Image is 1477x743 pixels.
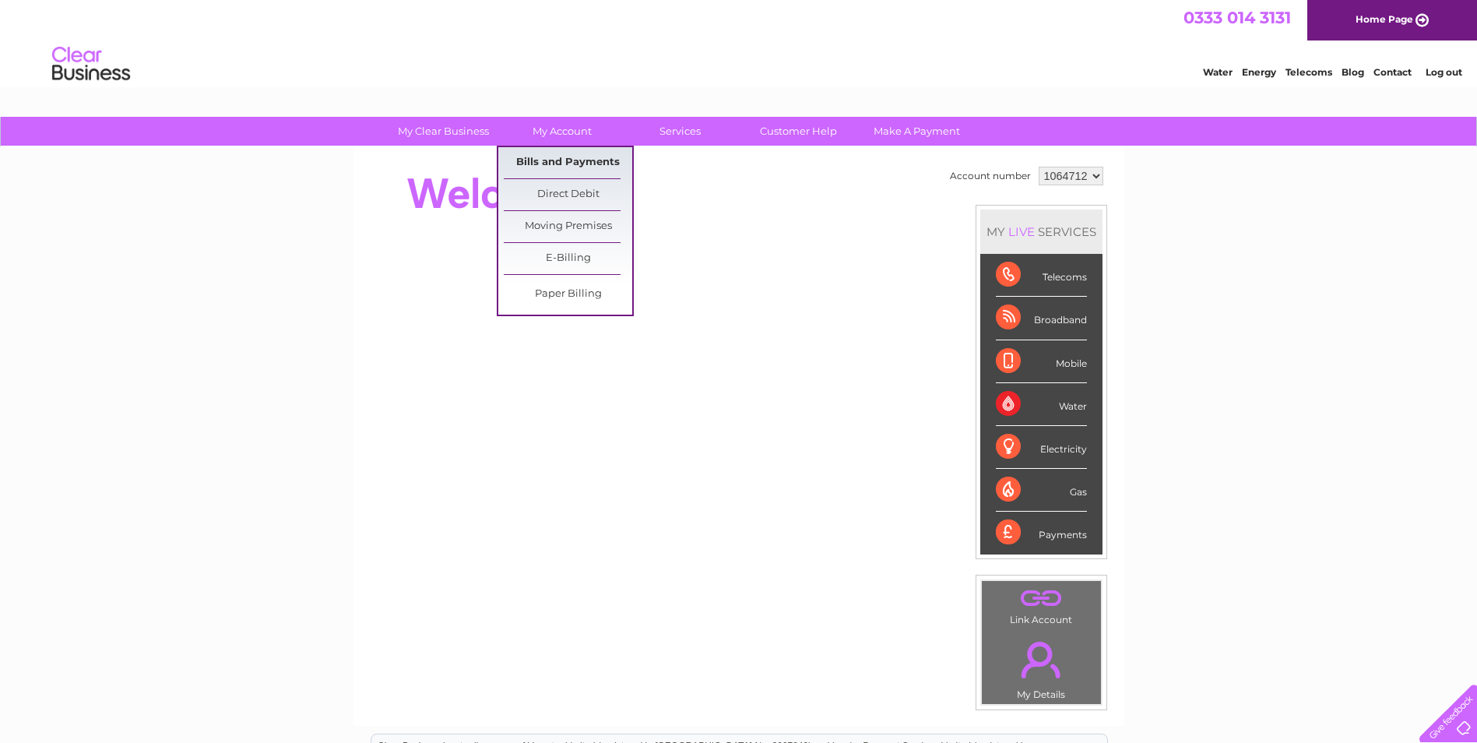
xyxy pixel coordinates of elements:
[504,279,632,310] a: Paper Billing
[1005,224,1038,239] div: LIVE
[498,117,626,146] a: My Account
[981,580,1102,629] td: Link Account
[986,585,1097,612] a: .
[996,469,1087,512] div: Gas
[734,117,863,146] a: Customer Help
[1203,66,1233,78] a: Water
[616,117,744,146] a: Services
[504,147,632,178] a: Bills and Payments
[504,243,632,274] a: E-Billing
[996,254,1087,297] div: Telecoms
[996,512,1087,554] div: Payments
[996,383,1087,426] div: Water
[996,297,1087,340] div: Broadband
[1242,66,1276,78] a: Energy
[504,179,632,210] a: Direct Debit
[504,211,632,242] a: Moving Premises
[981,629,1102,705] td: My Details
[371,9,1107,76] div: Clear Business is a trading name of Verastar Limited (registered in [GEOGRAPHIC_DATA] No. 3667643...
[1342,66,1364,78] a: Blog
[1183,8,1291,27] a: 0333 014 3131
[51,40,131,88] img: logo.png
[946,163,1035,189] td: Account number
[1285,66,1332,78] a: Telecoms
[1373,66,1412,78] a: Contact
[853,117,981,146] a: Make A Payment
[986,632,1097,687] a: .
[379,117,508,146] a: My Clear Business
[996,426,1087,469] div: Electricity
[1426,66,1462,78] a: Log out
[996,340,1087,383] div: Mobile
[980,210,1102,254] div: MY SERVICES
